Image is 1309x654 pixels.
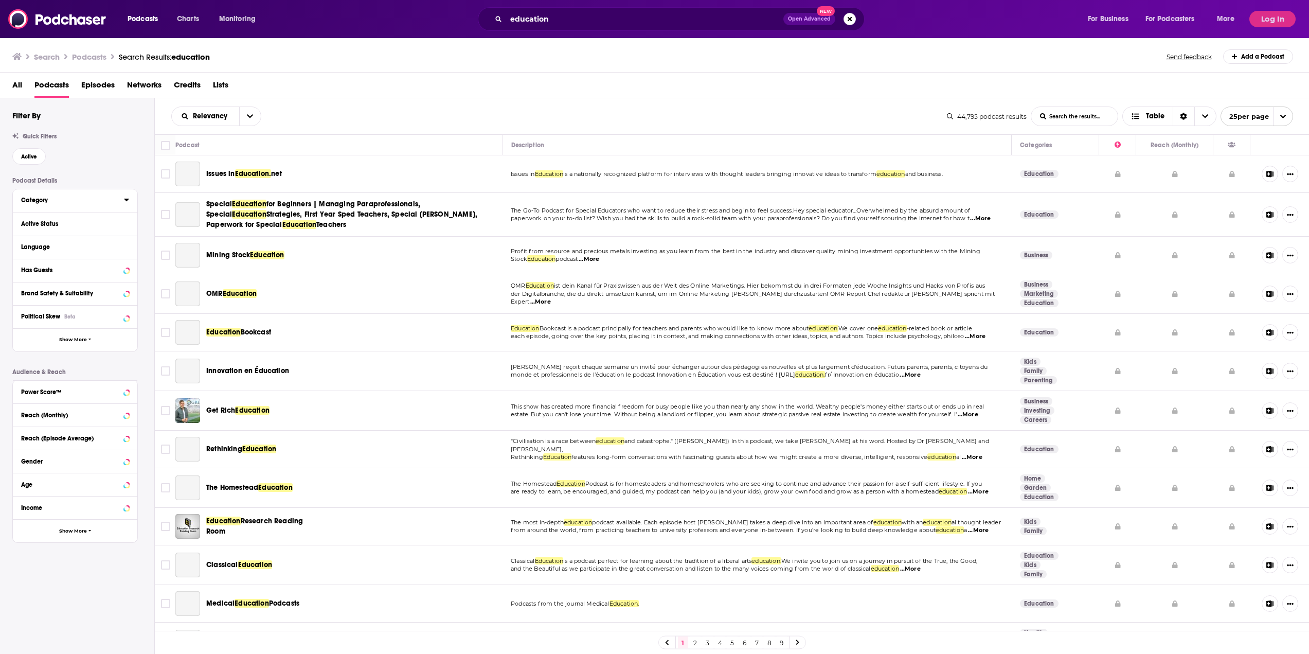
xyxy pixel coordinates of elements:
[1173,107,1194,126] div: Sort Direction
[128,12,158,26] span: Podcasts
[1282,286,1298,302] button: Show More Button
[923,519,952,526] span: education
[177,12,199,26] span: Charts
[527,255,556,262] span: Education
[900,371,920,379] span: ...More
[873,519,902,526] span: education
[206,366,289,376] a: Innovation en Éducation
[21,408,129,421] button: Reach (Monthly)
[175,139,200,151] div: Podcast
[1020,445,1059,453] a: Education
[740,637,750,649] a: 6
[956,453,961,461] span: al
[174,77,201,98] a: Credits
[535,557,564,564] span: Education
[947,113,1027,120] div: 44,795 podcast results
[781,557,977,564] span: We invite you to join us on a journey in pursuit of the True, the Good,
[788,16,831,22] span: Open Advanced
[206,560,238,569] span: Classical
[21,243,122,251] div: Language
[21,240,129,253] button: Language
[206,483,258,492] span: The Homestead
[1020,299,1059,307] a: Education
[206,444,276,454] a: RethinkingEducation
[161,169,170,179] span: Toggle select row
[1020,599,1059,608] a: Education
[1020,139,1052,151] div: Categories
[206,200,420,219] span: for Beginners | Managing Paraprofessionals, Special
[206,483,293,493] a: The HomesteadEducation
[72,52,106,62] h3: Podcasts
[161,483,170,492] span: Toggle select row
[34,52,60,62] h3: Search
[571,453,927,461] span: features long-form conversations with fascinating guests about how we might create a more diverse...
[161,251,170,260] span: Toggle select row
[1282,402,1298,419] button: Show More Button
[242,445,277,453] span: Education
[206,517,303,536] span: Research Reading Room
[511,139,544,151] div: Description
[1020,629,1048,637] a: Health
[34,77,69,98] a: Podcasts
[12,111,41,120] h2: Filter By
[1020,493,1059,501] a: Education
[511,437,596,445] span: "Civilisation is a race between
[81,77,115,98] span: Episodes
[1282,363,1298,379] button: Show More Button
[175,475,200,500] a: The Homestead Education
[1221,109,1269,125] span: 25 per page
[175,281,200,306] a: OMR Education
[511,600,609,607] span: Podcasts from the journal Medical
[175,514,200,539] img: Education Research Reading Room
[585,480,982,487] span: Podcast is for homesteaders and homeschoolers who are seeking to continue and advance their passi...
[175,359,200,383] a: Innovation en Éducation
[962,453,982,462] span: ...More
[21,458,120,465] div: Gender
[530,298,551,306] span: ...More
[511,488,939,495] span: are ready to learn, be encouraged, and guided, my podcast can help you (and your kids), grow your...
[715,637,725,649] a: 4
[175,320,200,345] a: Education Bookcast
[563,170,876,178] span: is a nationally recognized platform for interviews with thought leaders bringing innovative ideas...
[543,453,572,461] span: Education
[59,528,87,534] span: Show More
[206,169,282,179] a: Issues inEducation.net
[171,107,261,126] h2: Choose List sort
[21,504,120,511] div: Income
[1020,552,1059,560] a: Education
[213,77,228,98] span: Lists
[871,565,900,572] span: education
[161,210,170,219] span: Toggle select row
[596,437,624,445] span: education
[8,9,107,29] a: Podchaser - Follow, Share and Rate Podcasts
[235,169,272,178] span: Education.
[825,371,899,378] span: fr/ Innovation en éducatio
[271,169,282,178] span: net
[59,337,87,343] span: Show More
[1221,107,1293,126] button: open menu
[968,526,989,535] span: ...More
[206,445,242,453] span: Rethinking
[12,177,138,184] p: Podcast Details
[21,290,120,297] div: Brand Safety & Suitability
[206,598,299,609] a: MedicalEducationPodcasts
[1210,11,1247,27] button: open menu
[206,328,241,337] span: Education
[23,133,57,140] span: Quick Filters
[175,202,200,227] a: Special Education for Beginners | Managing Paraprofessionals, Special Education Strategies, First...
[175,553,200,577] a: Classical Education
[511,453,543,461] span: Rethinking
[1145,12,1195,26] span: For Podcasters
[21,501,129,514] button: Income
[21,287,129,299] button: Brand Safety & Suitability
[21,193,124,206] button: Category
[1282,518,1298,535] button: Show More Button
[511,170,535,178] span: Issues in
[175,591,200,616] a: Medical Education Podcasts
[1088,12,1128,26] span: For Business
[21,310,129,323] button: Political SkewBeta
[970,215,991,223] span: ...More
[1282,480,1298,496] button: Show More Button
[223,289,257,298] span: Education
